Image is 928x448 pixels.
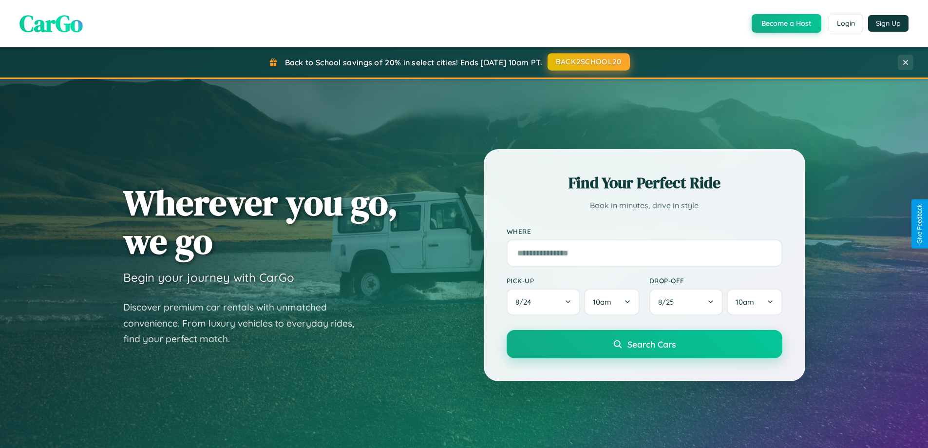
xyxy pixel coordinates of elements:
span: 8 / 25 [658,297,679,307]
button: Login [829,15,863,32]
button: 10am [584,289,639,315]
span: 10am [736,297,754,307]
label: Drop-off [649,276,782,285]
button: Become a Host [752,14,821,33]
span: Back to School savings of 20% in select cities! Ends [DATE] 10am PT. [285,58,542,67]
button: Sign Up [868,15,909,32]
button: Search Cars [507,330,782,358]
p: Book in minutes, drive in style [507,198,782,213]
label: Where [507,227,782,235]
button: 8/24 [507,289,581,315]
p: Discover premium car rentals with unmatched convenience. From luxury vehicles to everyday rides, ... [123,299,367,347]
h2: Find Your Perfect Ride [507,172,782,194]
span: CarGo [19,7,83,39]
button: BACK2SCHOOL20 [548,53,630,71]
span: 8 / 24 [515,297,536,307]
button: 10am [727,289,782,315]
span: Search Cars [627,339,676,350]
button: 8/25 [649,289,723,315]
label: Pick-up [507,276,640,285]
span: 10am [593,297,611,307]
h3: Begin your journey with CarGo [123,270,294,285]
h1: Wherever you go, we go [123,183,398,260]
div: Give Feedback [916,204,923,244]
